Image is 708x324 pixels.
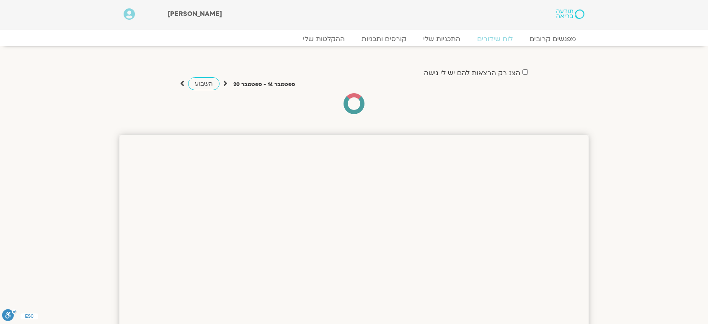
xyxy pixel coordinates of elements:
[188,77,220,90] a: השבוע
[521,35,584,43] a: מפגשים קרובים
[424,69,520,77] label: הצג רק הרצאות להם יש לי גישה
[415,35,469,43] a: התכניות שלי
[168,9,222,18] span: [PERSON_NAME]
[353,35,415,43] a: קורסים ותכניות
[469,35,521,43] a: לוח שידורים
[195,80,213,88] span: השבוע
[295,35,353,43] a: ההקלטות שלי
[233,80,295,89] p: ספטמבר 14 - ספטמבר 20
[124,35,584,43] nav: Menu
